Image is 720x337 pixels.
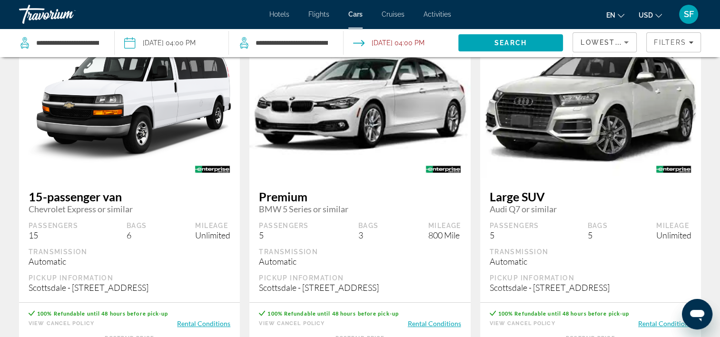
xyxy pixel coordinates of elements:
div: Passengers [29,221,78,230]
div: Automatic [490,256,691,267]
input: Search pickup location [35,36,100,50]
span: 100% Refundable until 48 hours before pick-up [37,310,168,317]
div: Automatic [29,256,230,267]
span: BMW 5 Series or similar [259,204,461,214]
iframe: Button to launch messaging window [682,299,712,329]
div: 3 [358,230,379,240]
div: Passengers [259,221,308,230]
span: Filters [654,39,686,46]
span: SF [684,10,694,19]
div: Passengers [490,221,539,230]
img: ENTERPRISE [646,159,701,180]
span: 100% Refundable until 48 hours before pick-up [498,310,630,317]
button: Rental Conditions [408,319,461,328]
div: Mileage [195,221,230,230]
div: Transmission [29,248,230,256]
a: Cruises [382,10,404,18]
span: en [606,11,615,19]
div: 5 [259,230,308,240]
a: Travorium [19,2,114,27]
div: 5 [588,230,608,240]
img: Chevrolet Express or similar [19,30,240,177]
div: Pickup Information [29,274,230,282]
div: Scottsdale - [STREET_ADDRESS] [29,282,230,293]
a: Hotels [269,10,289,18]
span: Large SUV [490,189,691,204]
a: Flights [308,10,329,18]
div: 15 [29,230,78,240]
span: Chevrolet Express or similar [29,204,230,214]
div: Unlimited [656,230,691,240]
div: Pickup Information [259,274,461,282]
div: Transmission [259,248,461,256]
button: Search [458,34,563,51]
img: BMW 5 Series or similar [249,51,470,157]
img: ENTERPRISE [416,159,471,180]
div: 5 [490,230,539,240]
span: Premium [259,189,461,204]
div: Scottsdale - [STREET_ADDRESS] [490,282,691,293]
div: Unlimited [195,230,230,240]
a: Cars [348,10,363,18]
div: Bags [127,221,147,230]
span: USD [639,11,653,19]
button: Change currency [639,8,662,22]
button: Open drop-off date and time picker [353,29,424,57]
span: Audi Q7 or similar [490,204,691,214]
button: Change language [606,8,624,22]
button: User Menu [676,4,701,24]
div: Mileage [428,221,461,230]
div: Mileage [656,221,691,230]
img: ENTERPRISE [185,159,240,180]
mat-select: Sort by [581,37,629,48]
span: Lowest Price [581,39,641,46]
span: 100% Refundable until 48 hours before pick-up [267,310,399,317]
img: Audi Q7 or similar [480,30,701,178]
span: Search [494,39,527,47]
div: 800 Mile [428,230,461,240]
div: Transmission [490,248,691,256]
button: View Cancel Policy [490,319,555,328]
button: View Cancel Policy [29,319,94,328]
span: 15-passenger van [29,189,230,204]
div: Automatic [259,256,461,267]
div: Bags [358,221,379,230]
button: Filters [646,32,701,52]
div: 6 [127,230,147,240]
button: Pickup date: Oct 23, 2025 04:00 PM [124,29,196,57]
button: Rental Conditions [177,319,230,328]
button: Rental Conditions [638,319,691,328]
div: Pickup Information [490,274,691,282]
div: Bags [588,221,608,230]
div: Scottsdale - [STREET_ADDRESS] [259,282,461,293]
a: Activities [424,10,451,18]
button: View Cancel Policy [259,319,325,328]
input: Search dropoff location [255,36,329,50]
